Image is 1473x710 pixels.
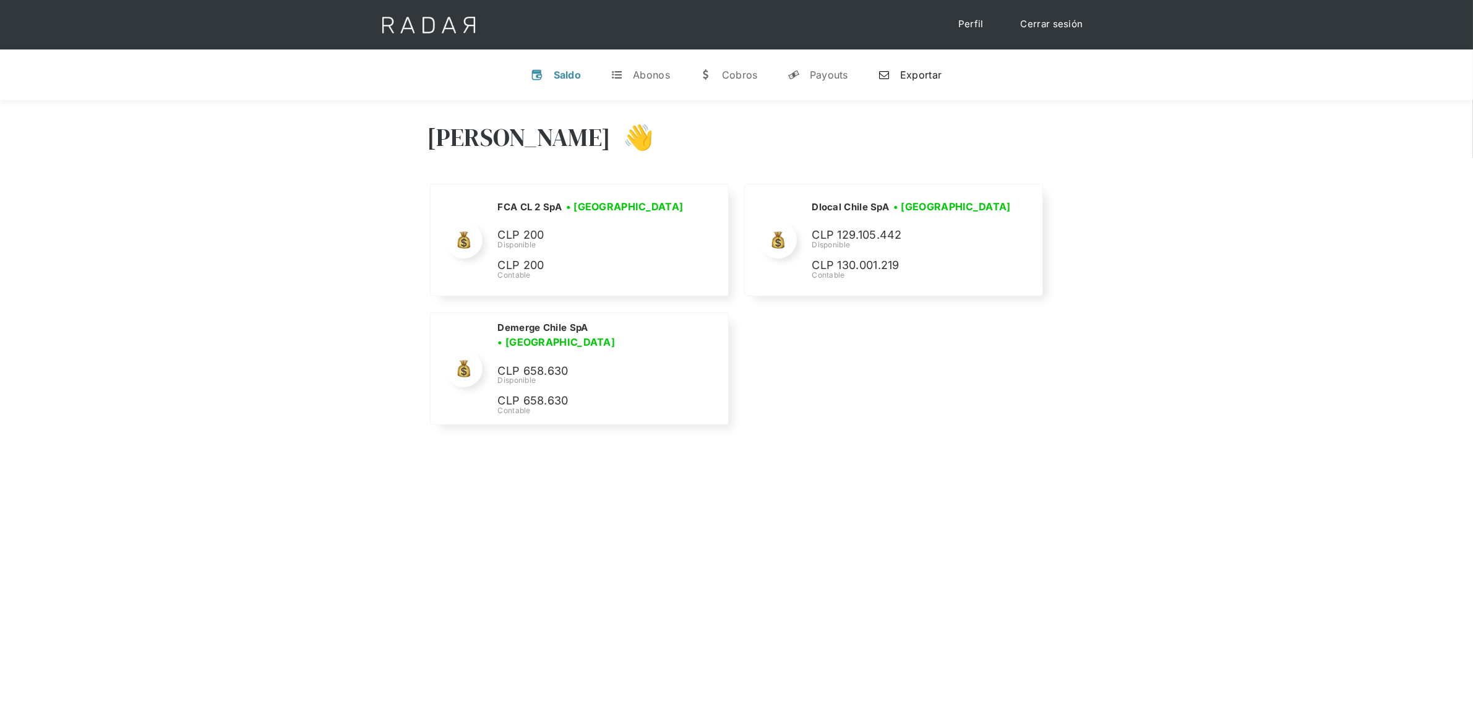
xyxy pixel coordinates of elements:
[878,69,890,81] div: n
[812,226,997,244] p: CLP 129.105.442
[497,375,713,386] div: Disponible
[812,270,1015,281] div: Contable
[497,335,615,349] h3: • [GEOGRAPHIC_DATA]
[554,69,582,81] div: Saldo
[700,69,712,81] div: w
[497,226,683,244] p: CLP 200
[633,69,670,81] div: Abonos
[497,201,562,213] h2: FCA CL 2 SpA
[722,69,758,81] div: Cobros
[497,392,683,410] p: CLP 658.630
[497,405,713,416] div: Contable
[893,199,1011,214] h3: • [GEOGRAPHIC_DATA]
[427,122,611,153] h3: [PERSON_NAME]
[812,201,889,213] h2: Dlocal Chile SpA
[566,199,684,214] h3: • [GEOGRAPHIC_DATA]
[611,69,623,81] div: t
[900,69,942,81] div: Exportar
[497,257,683,275] p: CLP 200
[497,362,683,380] p: CLP 658.630
[497,239,687,250] div: Disponible
[531,69,544,81] div: v
[812,257,997,275] p: CLP 130.001.219
[946,12,996,36] a: Perfil
[788,69,800,81] div: y
[812,239,1015,250] div: Disponible
[810,69,848,81] div: Payouts
[611,122,654,153] h3: 👋
[1008,12,1096,36] a: Cerrar sesión
[497,322,588,334] h2: Demerge Chile SpA
[497,270,687,281] div: Contable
